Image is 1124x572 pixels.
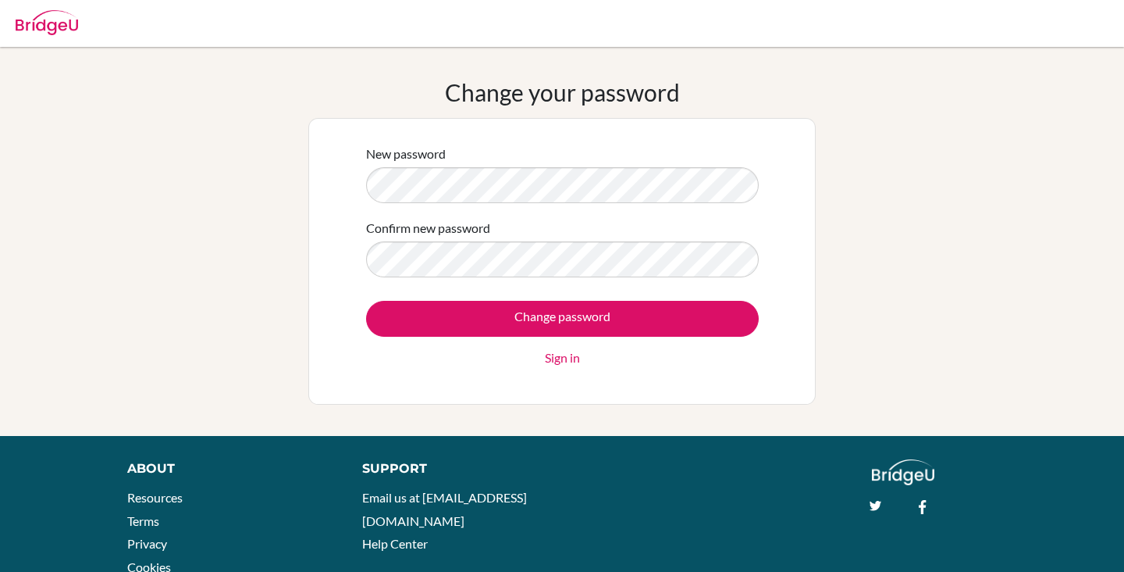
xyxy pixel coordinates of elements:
[872,459,935,485] img: logo_white@2x-f4f0deed5e89b7ecb1c2cc34c3e3d731f90f0f143d5ea2071677605dd97b5244.png
[366,219,490,238] label: Confirm new password
[362,536,428,551] a: Help Center
[366,145,446,163] label: New password
[16,10,78,35] img: Bridge-U
[127,536,167,551] a: Privacy
[366,301,759,337] input: Change password
[127,490,183,505] a: Resources
[545,349,580,367] a: Sign in
[362,490,527,528] a: Email us at [EMAIL_ADDRESS][DOMAIN_NAME]
[445,78,680,106] h1: Change your password
[127,513,159,528] a: Terms
[127,459,327,478] div: About
[362,459,546,478] div: Support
